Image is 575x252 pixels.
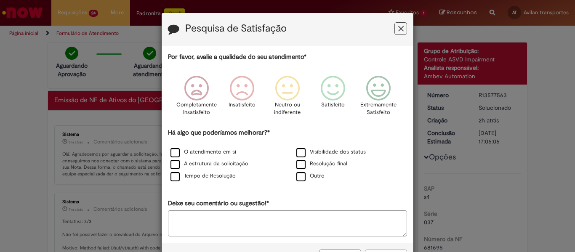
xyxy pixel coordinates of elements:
[321,101,345,109] p: Satisfeito
[170,172,236,180] label: Tempo de Resolução
[168,53,306,61] label: Por favor, avalie a qualidade do seu atendimento*
[221,69,264,127] div: Insatisfeito
[296,160,347,168] label: Resolução final
[175,69,218,127] div: Completamente Insatisfeito
[357,69,400,127] div: Extremamente Satisfeito
[229,101,256,109] p: Insatisfeito
[296,172,325,180] label: Outro
[170,148,236,156] label: O atendimento em si
[266,69,309,127] div: Neutro ou indiferente
[272,101,303,117] p: Neutro ou indiferente
[296,148,366,156] label: Visibilidade dos status
[168,128,407,183] div: Há algo que poderíamos melhorar?*
[168,199,269,208] label: Deixe seu comentário ou sugestão!*
[176,101,217,117] p: Completamente Insatisfeito
[185,23,287,34] label: Pesquisa de Satisfação
[360,101,397,117] p: Extremamente Satisfeito
[170,160,248,168] label: A estrutura da solicitação
[311,69,354,127] div: Satisfeito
